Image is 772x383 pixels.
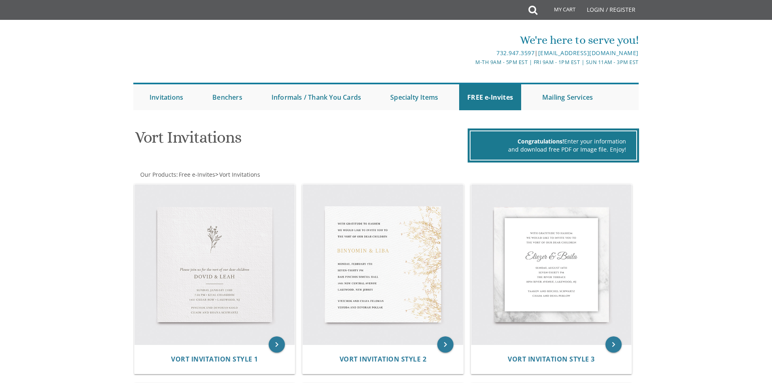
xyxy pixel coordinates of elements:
[215,171,260,178] span: >
[178,171,215,178] a: Free e-Invites
[481,137,626,145] div: Enter your information
[538,49,639,57] a: [EMAIL_ADDRESS][DOMAIN_NAME]
[135,184,295,345] img: Vort Invitation Style 1
[171,355,258,364] span: Vort Invitation Style 1
[340,355,427,363] a: Vort Invitation Style 2
[204,84,250,110] a: Benchers
[471,184,632,345] img: Vort Invitation Style 3
[481,145,626,154] div: and download free PDF or Image file. Enjoy!
[179,171,215,178] span: Free e-Invites
[302,48,639,58] div: |
[133,171,386,179] div: :
[518,137,564,145] span: Congratulations!
[141,84,191,110] a: Invitations
[218,171,260,178] a: Vort Invitations
[537,1,581,21] a: My Cart
[340,355,427,364] span: Vort Invitation Style 2
[135,128,466,152] h1: Vort Invitations
[382,84,446,110] a: Specialty Items
[139,171,176,178] a: Our Products
[171,355,258,363] a: Vort Invitation Style 1
[459,84,521,110] a: FREE e-Invites
[534,84,601,110] a: Mailing Services
[605,336,622,353] a: keyboard_arrow_right
[303,184,463,345] img: Vort Invitation Style 2
[496,49,535,57] a: 732.947.3597
[263,84,369,110] a: Informals / Thank You Cards
[508,355,595,363] a: Vort Invitation Style 3
[437,336,453,353] a: keyboard_arrow_right
[269,336,285,353] a: keyboard_arrow_right
[302,32,639,48] div: We're here to serve you!
[302,58,639,66] div: M-Th 9am - 5pm EST | Fri 9am - 1pm EST | Sun 11am - 3pm EST
[219,171,260,178] span: Vort Invitations
[508,355,595,364] span: Vort Invitation Style 3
